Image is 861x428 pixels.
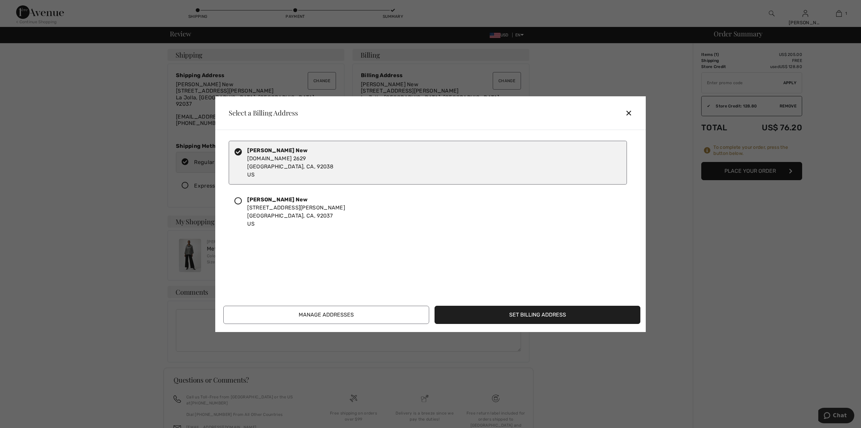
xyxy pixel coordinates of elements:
span: Chat [15,5,29,11]
div: ✕ [625,106,638,120]
div: [DOMAIN_NAME] 2629 [GEOGRAPHIC_DATA], CA, 92038 US [247,146,333,179]
div: Select a Billing Address [223,109,298,116]
strong: [PERSON_NAME] New [247,147,307,154]
button: Set Billing Address [435,306,640,324]
strong: [PERSON_NAME] New [247,196,307,203]
div: [STREET_ADDRESS][PERSON_NAME] [GEOGRAPHIC_DATA], CA, 92037 US [247,196,345,228]
button: Manage Addresses [223,306,429,324]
